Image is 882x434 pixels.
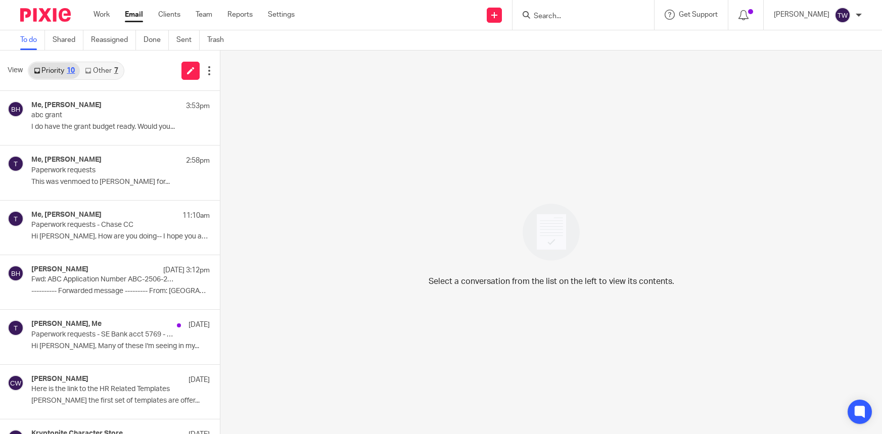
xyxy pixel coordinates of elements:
[834,7,851,23] img: svg%3E
[67,67,75,74] div: 10
[163,265,210,275] p: [DATE] 3:12pm
[8,65,23,76] span: View
[196,10,212,20] a: Team
[114,67,118,74] div: 7
[20,8,71,22] img: Pixie
[80,63,123,79] a: Other7
[31,101,102,110] h4: Me, [PERSON_NAME]
[227,10,253,20] a: Reports
[31,221,174,229] p: Paperwork requests - Chase CC
[31,397,210,405] p: [PERSON_NAME] the first set of templates are offer...
[189,375,210,385] p: [DATE]
[429,275,674,287] p: Select a conversation from the list on the left to view its contents.
[774,10,829,20] p: [PERSON_NAME]
[207,30,231,50] a: Trash
[31,211,102,219] h4: Me, [PERSON_NAME]
[182,211,210,221] p: 11:10am
[144,30,169,50] a: Done
[8,211,24,227] img: svg%3E
[29,63,80,79] a: Priority10
[186,101,210,111] p: 3:53pm
[679,11,718,18] span: Get Support
[31,287,210,296] p: ---------- Forwarded message --------- From: [GEOGRAPHIC_DATA]...
[125,10,143,20] a: Email
[91,30,136,50] a: Reassigned
[31,385,174,394] p: Here is the link to the HR Related Templates
[31,178,210,186] p: This was venmoed to [PERSON_NAME] for...
[31,342,210,351] p: Hi [PERSON_NAME], Many of these I'm seeing in my...
[8,156,24,172] img: svg%3E
[31,166,174,175] p: Paperwork requests
[8,320,24,336] img: svg%3E
[31,330,174,339] p: Paperwork requests - SE Bank acct 5769 - Riverside Coffee
[176,30,200,50] a: Sent
[8,101,24,117] img: svg%3E
[31,275,174,284] p: Fwd: ABC Application Number ABC-2506-25981
[31,123,210,131] p: I do have the grant budget ready. Would you...
[189,320,210,330] p: [DATE]
[8,265,24,281] img: svg%3E
[516,197,586,267] img: image
[158,10,180,20] a: Clients
[31,156,102,164] h4: Me, [PERSON_NAME]
[31,375,88,383] h4: [PERSON_NAME]
[31,265,88,274] h4: [PERSON_NAME]
[94,10,110,20] a: Work
[186,156,210,166] p: 2:58pm
[20,30,45,50] a: To do
[533,12,624,21] input: Search
[53,30,83,50] a: Shared
[8,375,24,391] img: svg%3E
[268,10,295,20] a: Settings
[31,320,102,328] h4: [PERSON_NAME], Me
[31,232,210,241] p: Hi [PERSON_NAME], How are you doing-- I hope you are...
[31,111,174,120] p: abc grant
